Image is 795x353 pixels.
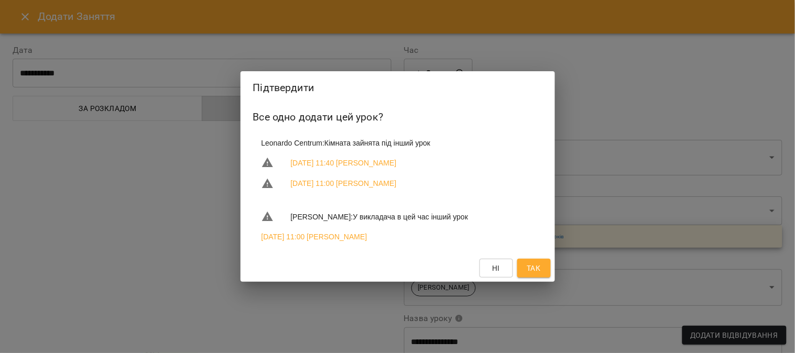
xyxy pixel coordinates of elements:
[253,134,542,152] li: Leonardo Centrum : Кімната зайнята під інший урок
[253,109,542,125] h6: Все одно додати цей урок?
[527,262,540,274] span: Так
[253,206,542,227] li: [PERSON_NAME] : У викладача в цей час інший урок
[492,262,500,274] span: Ні
[480,259,513,278] button: Ні
[517,259,551,278] button: Так
[262,231,367,242] a: [DATE] 11:00 [PERSON_NAME]
[291,178,397,189] a: [DATE] 11:00 [PERSON_NAME]
[291,158,397,168] a: [DATE] 11:40 [PERSON_NAME]
[253,80,542,96] h2: Підтвердити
